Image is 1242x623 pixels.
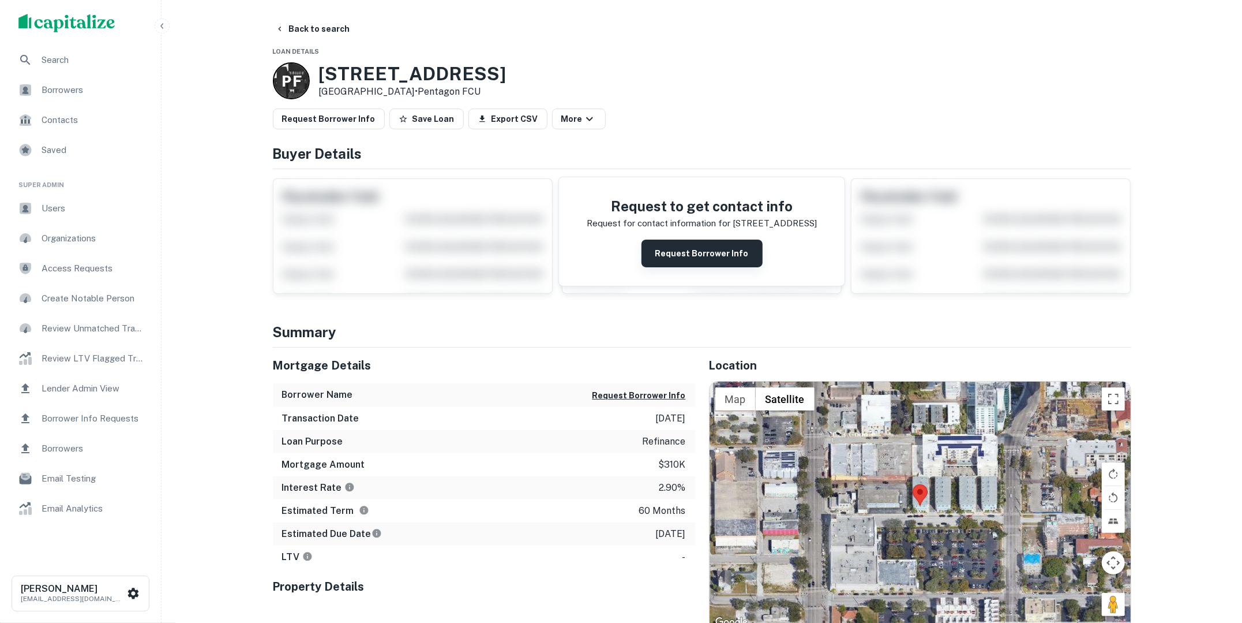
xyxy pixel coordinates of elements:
h4: Buyer Details [273,143,1131,164]
p: [DATE] [656,412,686,426]
a: Email Testing [9,465,152,493]
p: $310k [659,458,686,472]
span: Review Unmatched Transactions [42,322,145,335]
button: More [552,109,606,129]
h4: Request to get contact info [587,196,817,217]
button: Request Borrower Info [592,389,686,402]
a: Email Analytics [9,495,152,523]
h5: Mortgage Details [273,357,695,374]
button: Drag Pegman onto the map to open Street View [1102,593,1125,616]
a: Pentagon FCU [418,86,481,97]
p: [STREET_ADDRESS] [733,217,817,230]
span: Create Notable Person [42,292,145,305]
p: [DATE] [656,527,686,541]
a: Lender Admin View [9,375,152,402]
span: Organizations [42,232,145,245]
h5: Property Details [273,578,695,595]
button: Tilt map [1102,510,1125,533]
span: Search [42,53,145,67]
span: Borrower Info Requests [42,412,145,426]
li: Super Admin [9,166,152,195]
p: [EMAIL_ADDRESS][DOMAIN_NAME] [21,594,125,604]
svg: LTVs displayed on the website are for informational purposes only and may be reported incorrectly... [302,551,313,562]
span: Borrowers [42,442,145,456]
h5: Location [709,357,1131,374]
svg: Estimate is based on a standard schedule for this type of loan. [372,528,382,539]
svg: The interest rates displayed on the website are for informational purposes only and may be report... [344,482,355,493]
button: Show satellite imagery [756,387,815,411]
h6: Mortgage Amount [282,458,365,472]
button: Request Borrower Info [273,109,385,129]
a: Review LTV Flagged Transactions [9,345,152,372]
img: capitalize-logo.png [18,14,115,32]
p: Request for contact information for [587,217,730,230]
button: Request Borrower Info [641,240,763,267]
span: Lender Admin View [42,382,145,396]
span: Contacts [42,113,145,127]
button: Toggle fullscreen view [1102,387,1125,411]
h6: Interest Rate [282,481,355,495]
h3: [STREET_ADDRESS] [319,63,506,85]
button: Rotate map clockwise [1102,462,1125,486]
button: Save Loan [389,109,464,129]
h6: Loan Purpose [282,435,343,449]
button: Export CSV [468,109,547,129]
a: Review Unmatched Transactions [9,315,152,342]
a: Create Notable Person [9,285,152,312]
p: refinance [643,435,686,449]
svg: Term is based on a standard schedule for this type of loan. [359,505,369,516]
h6: LTV [282,550,313,564]
button: Back to search [271,18,355,39]
a: Search [9,46,152,74]
a: Borrowers [9,435,152,462]
button: Rotate map counterclockwise [1102,486,1125,509]
a: Users [9,195,152,222]
button: [PERSON_NAME][EMAIL_ADDRESS][DOMAIN_NAME] [12,576,149,611]
span: Review LTV Flagged Transactions [42,352,145,365]
span: Borrowers [42,83,145,97]
span: Users [42,202,145,215]
button: Show street map [715,387,756,411]
p: 2.90% [659,481,686,495]
a: Organizations [9,225,152,252]
span: Saved [42,143,145,157]
a: Access Requests [9,255,152,282]
p: - [682,550,686,564]
a: Saved [9,136,152,164]
p: P F [282,70,301,92]
span: Loan Details [273,48,320,55]
span: Email Analytics [42,502,145,516]
h4: Summary [273,322,1131,342]
iframe: Chat Widget [1184,494,1242,549]
p: [GEOGRAPHIC_DATA] • [319,85,506,99]
h6: Borrower Name [282,388,353,402]
h6: Estimated Due Date [282,527,382,541]
a: Borrower Info Requests [9,405,152,432]
h6: [PERSON_NAME] [21,584,125,594]
h6: Estimated Term [282,504,369,518]
button: Map camera controls [1102,551,1125,574]
a: Contacts [9,106,152,134]
p: 60 months [639,504,686,518]
span: Email Testing [42,472,145,486]
span: Access Requests [42,262,145,275]
a: Borrowers [9,76,152,104]
h6: Transaction Date [282,412,359,426]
